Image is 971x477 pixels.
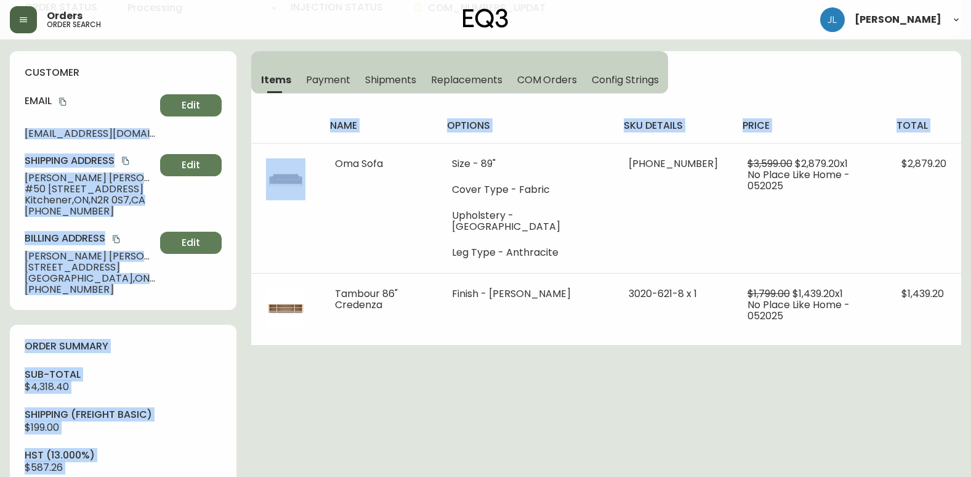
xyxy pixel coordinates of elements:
span: $3,599.00 [747,157,792,171]
span: Edit [182,236,200,250]
img: 9849b949-9a94-434c-bd69-5dcc2e07b31b.jpg [266,288,305,328]
h4: sub-total [25,368,222,381]
button: copy [57,96,69,108]
li: Upholstery - [GEOGRAPHIC_DATA] [452,210,599,232]
span: [EMAIL_ADDRESS][DOMAIN_NAME] [25,128,155,139]
span: Items [261,73,291,86]
span: [PHONE_NUMBER] [25,206,155,217]
span: Edit [182,99,200,112]
span: #50 [STREET_ADDRESS] [25,184,155,195]
h4: price [743,119,877,132]
h4: Shipping Address [25,154,155,168]
button: Edit [160,232,222,254]
span: Orders [47,11,83,21]
span: Replacements [431,73,502,86]
button: copy [119,155,132,167]
span: $1,439.20 x 1 [792,287,843,301]
span: COM Orders [517,73,578,86]
span: Config Strings [592,73,658,86]
span: [PHONE_NUMBER] [25,284,155,295]
button: Edit [160,154,222,176]
span: [PERSON_NAME] [PERSON_NAME] [25,251,155,262]
span: Tambour 86" Credenza [335,287,398,312]
span: Shipments [365,73,417,86]
span: 3020-621-8 x 1 [629,287,697,301]
h4: name [330,119,427,132]
h5: order search [47,21,101,28]
img: 1c9c23e2a847dab86f8017579b61559c [820,7,845,32]
span: Edit [182,158,200,172]
span: No Place Like Home - 052025 [747,168,850,193]
h4: Billing Address [25,232,155,245]
span: Kitchener , ON , N2R 0S7 , CA [25,195,155,206]
span: $199.00 [25,420,59,434]
span: $2,879.20 [901,157,946,171]
span: $587.26 [25,460,63,475]
img: 547286d9-8757-41a0-ae47-27845bf56452.jpg [266,158,305,198]
button: Edit [160,94,222,116]
h4: order summary [25,340,222,353]
span: [GEOGRAPHIC_DATA] , ON , N0J 1S0 , CA [25,273,155,284]
button: copy [110,233,123,245]
li: Finish - [PERSON_NAME] [452,288,599,300]
span: $2,879.20 x 1 [795,157,848,171]
span: [PERSON_NAME] [855,15,941,25]
li: Leg Type - Anthracite [452,247,599,258]
span: $1,439.20 [901,287,944,301]
h4: hst (13.000%) [25,449,222,462]
img: logo [463,9,509,28]
span: No Place Like Home - 052025 [747,298,850,323]
span: [PHONE_NUMBER] [629,157,718,171]
h4: customer [25,66,222,79]
span: [STREET_ADDRESS] [25,262,155,273]
h4: sku details [624,119,723,132]
h4: total [896,119,951,132]
h4: Email [25,94,155,108]
span: Payment [306,73,350,86]
span: $4,318.40 [25,380,69,394]
li: Cover Type - Fabric [452,184,599,195]
h4: Shipping ( Freight Basic ) [25,408,222,422]
span: Oma Sofa [335,157,383,171]
span: [PERSON_NAME] [PERSON_NAME] [25,173,155,184]
h4: options [447,119,604,132]
span: $1,799.00 [747,287,790,301]
li: Size - 89" [452,158,599,169]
